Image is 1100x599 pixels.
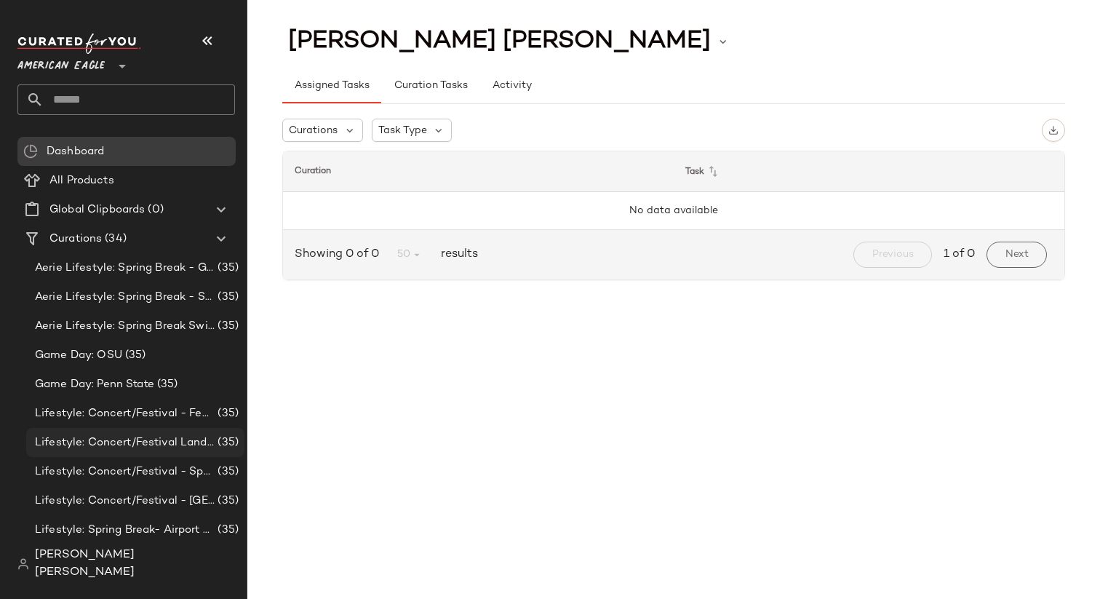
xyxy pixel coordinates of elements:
span: (35) [215,435,239,451]
span: All Products [49,172,114,189]
button: Next [987,242,1047,268]
span: Curations [49,231,102,247]
span: (35) [154,376,178,393]
span: (35) [215,405,239,422]
span: Activity [492,80,532,92]
span: Lifestyle: Spring Break- Airport Style [35,522,215,539]
th: Curation [283,151,674,192]
span: Lifestyle: Concert/Festival - [GEOGRAPHIC_DATA] [35,493,215,509]
span: Game Day: Penn State [35,376,154,393]
span: [PERSON_NAME] [PERSON_NAME] [288,28,711,55]
span: Aerie Lifestyle: Spring Break - Girly/Femme [35,260,215,277]
span: Task Type [378,123,427,138]
span: Lifestyle: Concert/Festival Landing Page [35,435,215,451]
span: Next [1005,249,1029,261]
span: [PERSON_NAME] [PERSON_NAME] [35,547,235,582]
span: Aerie Lifestyle: Spring Break Swimsuits Landing Page [35,318,215,335]
span: Lifestyle: Concert/Festival - Sporty [35,464,215,480]
span: results [435,246,478,263]
span: (35) [122,347,146,364]
span: (35) [215,522,239,539]
span: 1 of 0 [944,246,975,263]
span: (0) [145,202,163,218]
span: (35) [215,289,239,306]
span: (35) [215,260,239,277]
img: svg%3e [23,144,38,159]
th: Task [674,151,1064,192]
img: svg%3e [1048,125,1059,135]
span: Global Clipboards [49,202,145,218]
span: Curation Tasks [393,80,467,92]
td: No data available [283,192,1064,230]
span: Dashboard [47,143,104,160]
span: Curations [289,123,338,138]
span: (34) [102,231,127,247]
span: Lifestyle: Concert/Festival - Femme [35,405,215,422]
img: cfy_white_logo.C9jOOHJF.svg [17,33,141,54]
span: (35) [215,318,239,335]
span: (35) [215,493,239,509]
span: Game Day: OSU [35,347,122,364]
span: Aerie Lifestyle: Spring Break - Sporty [35,289,215,306]
span: (35) [215,464,239,480]
span: Assigned Tasks [294,80,370,92]
img: svg%3e [17,558,29,570]
span: American Eagle [17,49,105,76]
span: Showing 0 of 0 [295,246,385,263]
